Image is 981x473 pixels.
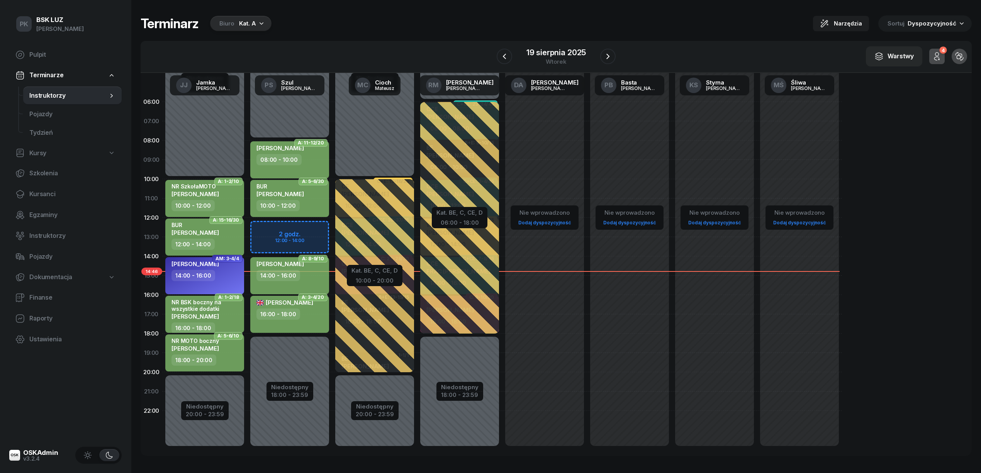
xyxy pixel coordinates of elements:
div: Kat. BE, C, CE, D [436,208,483,218]
span: Egzaminy [29,210,115,220]
div: Niedostępny [271,384,309,390]
div: 14:00 - 16:00 [256,270,300,281]
span: Raporty [29,314,115,324]
div: Kat. BE, C, CE, D [351,266,398,276]
div: Jamka [196,80,233,85]
a: Terminarze [9,66,122,84]
div: 21:00 [141,382,162,401]
a: KSStyrna[PERSON_NAME] [680,75,749,95]
div: 12:00 - 14:00 [171,239,215,250]
div: Styrna [706,80,743,85]
div: [PERSON_NAME] [36,24,84,34]
h1: Terminarz [141,17,199,31]
a: Instruktorzy [23,86,122,105]
span: AM: 3-4/4 [216,258,239,259]
a: Pojazdy [23,105,122,124]
span: Instruktorzy [29,91,108,101]
a: Pulpit [9,46,122,64]
div: NR BSK boczny na wszystkie dodatki [171,299,239,312]
div: [PERSON_NAME] [791,86,828,91]
button: 4 [929,49,945,64]
button: Sortuj Dyspozycyjność [878,15,972,32]
a: Kursanci [9,185,122,203]
span: Pojazdy [29,109,115,119]
div: 16:00 - 18:00 [171,322,215,334]
div: [PERSON_NAME] [446,86,483,91]
a: Ustawienia [9,330,122,349]
div: BSK LUZ [36,17,84,23]
div: 10:00 - 20:00 [351,276,398,284]
a: Dodaj dyspozycyjność [770,218,829,227]
a: Kursy [9,144,122,162]
div: 07:00 [141,112,162,131]
div: OSKAdmin [23,449,58,456]
a: MCCiochMateusz [349,75,401,95]
span: [PERSON_NAME] [256,299,313,306]
a: Dodaj dyspozycyjność [515,218,574,227]
span: [PERSON_NAME] [171,313,219,320]
button: Niedostępny18:00 - 23:59 [271,383,309,400]
a: Dokumentacja [9,268,122,286]
a: MŚŚliwa[PERSON_NAME] [765,75,834,95]
span: Narzędzia [834,19,862,28]
div: 4 [939,47,947,54]
a: Finanse [9,288,122,307]
span: Dokumentacja [29,272,72,282]
div: 20:00 [141,363,162,382]
span: [PERSON_NAME] [256,190,304,198]
button: Niedostępny20:00 - 23:59 [186,402,224,419]
button: Kat. BE, C, CE, D06:00 - 18:00 [436,208,483,226]
div: [PERSON_NAME] [281,86,318,91]
button: Nie wprowadzonoDodaj dyspozycyjność [685,206,744,229]
img: logo-xs@2x.png [9,450,20,461]
span: Tydzień [29,128,115,138]
span: KS [689,82,698,88]
a: PBBasta[PERSON_NAME] [595,75,664,95]
span: Szkolenia [29,168,115,178]
a: RM[PERSON_NAME][PERSON_NAME] [420,75,500,95]
div: 14:00 - 16:00 [171,270,215,281]
span: MC [357,82,368,88]
span: MŚ [774,82,784,88]
div: [PERSON_NAME] [531,86,568,91]
span: Finanse [29,293,115,303]
a: JJJamka[PERSON_NAME] [170,75,239,95]
button: Nie wprowadzonoDodaj dyspozycyjność [515,206,574,229]
a: Szkolenia [9,164,122,183]
button: Niedostępny20:00 - 23:59 [356,402,394,419]
div: Warstwy [874,51,914,61]
div: 19 sierpnia 2025 [526,49,586,56]
div: [PERSON_NAME] [531,80,579,85]
span: A: 5-6/10 [217,335,239,337]
div: Niedostępny [186,403,224,409]
a: Raporty [9,309,122,328]
div: BUR [256,183,304,190]
a: DA[PERSON_NAME][PERSON_NAME] [505,75,585,95]
div: 08:00 [141,131,162,150]
span: A: 3-4/20 [302,297,324,298]
div: Nie wprowadzono [685,208,744,218]
div: NR MOTO boczny [171,337,219,344]
div: 10:00 - 12:00 [171,200,215,211]
button: Niedostępny18:00 - 23:59 [441,383,479,400]
div: 12:00 [141,208,162,227]
div: 13:00 [141,227,162,247]
div: 14:00 [141,247,162,266]
span: [PERSON_NAME] [256,260,304,268]
span: A: 1-2/18 [218,297,239,298]
span: Terminarze [29,70,63,80]
span: Instruktorzy [29,231,115,241]
div: 17:00 [141,305,162,324]
span: PS [265,82,273,88]
div: [PERSON_NAME] [706,86,743,91]
div: Kat. A [239,19,256,28]
div: Mateusz [375,86,394,91]
span: A: 8-9/10 [302,258,324,259]
div: 16:00 - 18:00 [256,309,300,320]
div: Nie wprowadzono [515,208,574,218]
button: Narzędzia [813,16,869,31]
div: wtorek [526,59,586,64]
div: Niedostępny [356,403,394,409]
span: A: 11-12/20 [298,142,324,144]
div: 06:00 - 18:00 [436,218,483,226]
